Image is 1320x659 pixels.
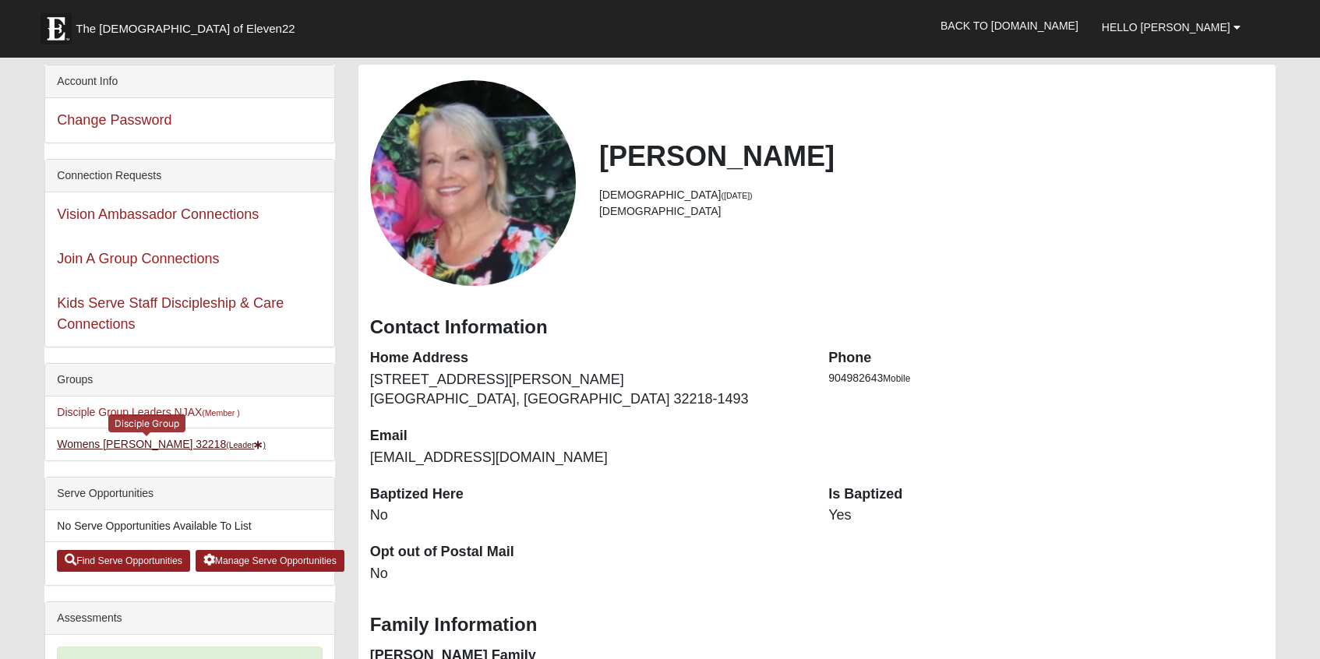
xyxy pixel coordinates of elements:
small: ([DATE]) [722,191,753,200]
dt: Opt out of Postal Mail [370,542,805,562]
a: Vision Ambassador Connections [57,206,259,222]
dd: [EMAIL_ADDRESS][DOMAIN_NAME] [370,448,805,468]
dt: Is Baptized [828,485,1263,505]
li: [DEMOGRAPHIC_DATA] [599,187,1264,203]
dt: Baptized Here [370,485,805,505]
a: Find Serve Opportunities [57,550,190,572]
dt: Home Address [370,348,805,368]
li: 904982643 [828,370,1263,386]
a: Kids Serve Staff Discipleship & Care Connections [57,295,284,332]
a: Back to [DOMAIN_NAME] [929,6,1090,45]
li: No Serve Opportunities Available To List [45,510,334,542]
a: Manage Serve Opportunities [196,550,344,572]
h3: Family Information [370,614,1264,636]
img: Eleven22 logo [41,13,72,44]
a: The [DEMOGRAPHIC_DATA] of Eleven22 [33,5,344,44]
div: Account Info [45,65,334,98]
div: Disciple Group [108,414,185,432]
span: Hello [PERSON_NAME] [1102,21,1230,33]
div: Groups [45,364,334,396]
dd: No [370,506,805,526]
div: Connection Requests [45,160,334,192]
a: Disciple Group Leaders NJAX(Member ) [57,406,239,418]
dd: [STREET_ADDRESS][PERSON_NAME] [GEOGRAPHIC_DATA], [GEOGRAPHIC_DATA] 32218-1493 [370,370,805,410]
small: (Member ) [202,408,239,418]
h3: Contact Information [370,316,1264,339]
div: Serve Opportunities [45,478,334,510]
dd: No [370,564,805,584]
dt: Phone [828,348,1263,368]
dd: Yes [828,506,1263,526]
a: Join A Group Connections [57,251,219,266]
span: The [DEMOGRAPHIC_DATA] of Eleven22 [76,21,295,37]
small: (Leader ) [226,440,266,449]
div: Assessments [45,602,334,635]
h2: [PERSON_NAME] [599,139,1264,173]
dt: Email [370,426,805,446]
a: Change Password [57,112,171,128]
li: [DEMOGRAPHIC_DATA] [599,203,1264,220]
a: View Fullsize Photo [370,80,576,286]
a: Womens [PERSON_NAME] 32218(Leader) [57,438,266,450]
a: Hello [PERSON_NAME] [1090,8,1252,47]
span: Mobile [883,373,910,384]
